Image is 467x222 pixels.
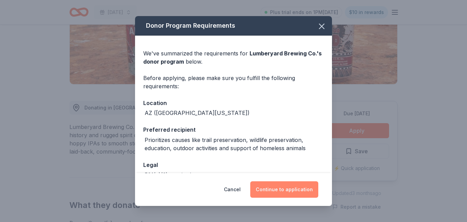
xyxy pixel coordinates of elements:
[145,136,324,152] div: Prioritizes causes like trail preservation, wildlife preservation, education, outdoor activities ...
[145,171,191,179] div: 501(c)(3) required
[143,125,324,134] div: Preferred recipient
[250,181,318,198] button: Continue to application
[135,16,332,36] div: Donor Program Requirements
[143,160,324,169] div: Legal
[224,181,241,198] button: Cancel
[143,74,324,90] div: Before applying, please make sure you fulfill the following requirements:
[143,99,324,107] div: Location
[145,109,250,117] div: AZ ([GEOGRAPHIC_DATA][US_STATE])
[143,49,324,66] div: We've summarized the requirements for below.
